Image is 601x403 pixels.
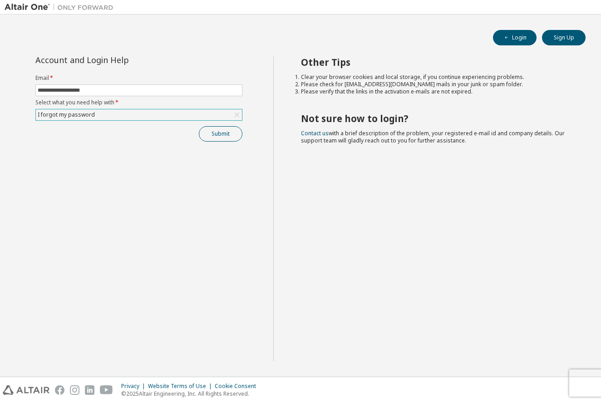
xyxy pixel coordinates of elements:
button: Submit [199,126,242,142]
label: Email [35,74,242,82]
li: Clear your browser cookies and local storage, if you continue experiencing problems. [301,74,570,81]
li: Please verify that the links in the activation e-mails are not expired. [301,88,570,95]
img: linkedin.svg [85,385,94,395]
img: Altair One [5,3,118,12]
img: altair_logo.svg [3,385,49,395]
button: Login [493,30,537,45]
span: with a brief description of the problem, your registered e-mail id and company details. Our suppo... [301,129,565,144]
button: Sign Up [542,30,586,45]
a: Contact us [301,129,329,137]
div: Privacy [121,383,148,390]
img: facebook.svg [55,385,64,395]
label: Select what you need help with [35,99,242,106]
li: Please check for [EMAIL_ADDRESS][DOMAIN_NAME] mails in your junk or spam folder. [301,81,570,88]
div: Website Terms of Use [148,383,215,390]
div: I forgot my password [36,110,96,120]
p: © 2025 Altair Engineering, Inc. All Rights Reserved. [121,390,261,398]
h2: Other Tips [301,56,570,68]
div: Cookie Consent [215,383,261,390]
div: I forgot my password [36,109,242,120]
div: Account and Login Help [35,56,201,64]
img: youtube.svg [100,385,113,395]
img: instagram.svg [70,385,79,395]
h2: Not sure how to login? [301,113,570,124]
